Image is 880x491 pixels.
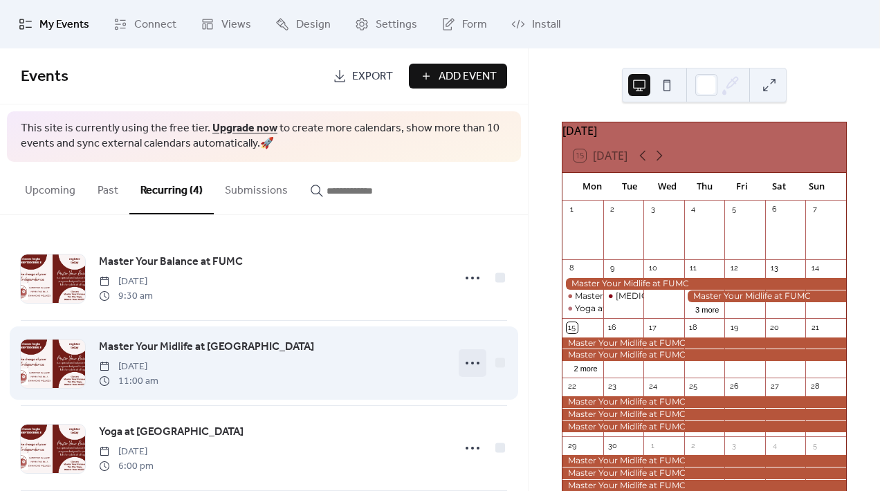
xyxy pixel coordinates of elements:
[648,322,658,333] div: 17
[769,205,780,215] div: 6
[688,322,699,333] div: 18
[562,409,846,420] div: Master Your Midlife at FUMC
[409,64,507,89] button: Add Event
[562,303,603,315] div: Yoga at FUMC
[99,338,314,356] a: Master Your Midlife at [GEOGRAPHIC_DATA]
[568,362,603,373] button: 2 more
[686,173,723,201] div: Thu
[345,6,428,43] a: Settings
[212,118,277,139] a: Upgrade now
[611,173,648,201] div: Tue
[562,421,846,433] div: Master Your Midlife at FUMC
[8,6,100,43] a: My Events
[99,339,314,355] span: Master Your Midlife at [GEOGRAPHIC_DATA]
[99,423,244,441] a: Yoga at [GEOGRAPHIC_DATA]
[728,322,739,333] div: 19
[190,6,262,43] a: Views
[99,289,153,304] span: 9:30 am
[99,254,243,270] span: Master Your Balance at FUMC
[723,173,760,201] div: Fri
[99,424,244,441] span: Yoga at [GEOGRAPHIC_DATA]
[607,441,618,451] div: 30
[688,441,699,451] div: 2
[99,360,158,374] span: [DATE]
[809,441,820,451] div: 5
[214,162,299,213] button: Submissions
[21,121,507,152] span: This site is currently using the free tier. to create more calendars, show more than 10 events an...
[728,205,739,215] div: 5
[567,205,577,215] div: 1
[607,263,618,274] div: 9
[648,205,658,215] div: 3
[688,382,699,392] div: 25
[567,441,577,451] div: 29
[562,467,846,479] div: Master Your Midlife at FUMC
[648,263,658,274] div: 10
[562,278,846,290] div: Master Your Midlife at FUMC
[809,205,820,215] div: 7
[769,441,780,451] div: 4
[688,263,699,274] div: 11
[809,382,820,392] div: 28
[603,290,644,302] div: Tai Chi at FUMC
[684,290,846,302] div: Master Your Midlife at FUMC
[562,455,846,467] div: Master Your Midlife at FUMC
[322,64,403,89] a: Export
[648,382,658,392] div: 24
[769,263,780,274] div: 13
[728,382,739,392] div: 26
[575,303,702,315] div: Yoga at [GEOGRAPHIC_DATA]
[728,263,739,274] div: 12
[221,17,251,33] span: Views
[562,122,846,139] div: [DATE]
[439,68,497,85] span: Add Event
[352,68,393,85] span: Export
[769,322,780,333] div: 20
[103,6,187,43] a: Connect
[14,162,86,213] button: Upcoming
[769,382,780,392] div: 27
[296,17,331,33] span: Design
[99,253,243,271] a: Master Your Balance at FUMC
[616,290,796,302] div: [MEDICAL_DATA] at [GEOGRAPHIC_DATA]
[648,441,658,451] div: 1
[99,275,153,289] span: [DATE]
[86,162,129,213] button: Past
[567,382,577,392] div: 22
[809,322,820,333] div: 21
[562,337,846,349] div: Master Your Midlife at FUMC
[648,173,686,201] div: Wed
[562,396,846,408] div: Master Your Midlife at FUMC
[99,374,158,389] span: 11:00 am
[265,6,341,43] a: Design
[129,162,214,214] button: Recurring (4)
[574,173,611,201] div: Mon
[798,173,835,201] div: Sun
[567,322,577,333] div: 15
[134,17,176,33] span: Connect
[21,62,68,92] span: Events
[376,17,417,33] span: Settings
[562,349,846,361] div: Master Your Midlife at FUMC
[607,205,618,215] div: 2
[462,17,487,33] span: Form
[99,445,154,459] span: [DATE]
[532,17,560,33] span: Install
[99,459,154,474] span: 6:00 pm
[760,173,798,201] div: Sat
[39,17,89,33] span: My Events
[688,205,699,215] div: 4
[431,6,497,43] a: Form
[809,263,820,274] div: 14
[567,263,577,274] div: 8
[728,441,739,451] div: 3
[607,382,618,392] div: 23
[501,6,571,43] a: Install
[607,322,618,333] div: 16
[562,290,603,302] div: Master Your Balance at FUMC
[575,290,699,302] div: Master Your Balance at FUMC
[690,303,724,315] button: 3 more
